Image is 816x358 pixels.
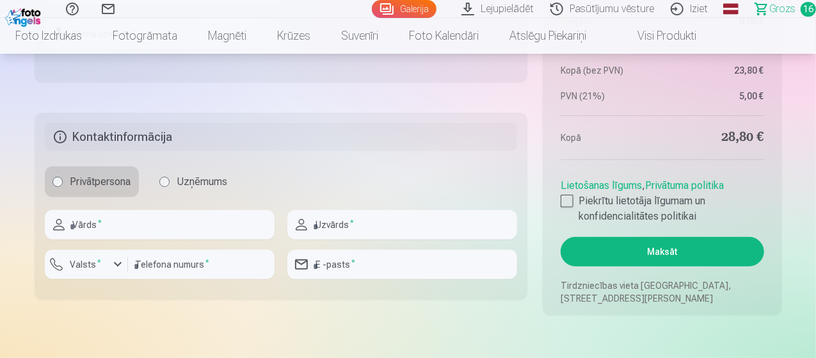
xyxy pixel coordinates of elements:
span: 16 [801,2,816,17]
dd: 28,80 € [669,129,764,147]
p: Tirdzniecības vieta [GEOGRAPHIC_DATA], [STREET_ADDRESS][PERSON_NAME] [561,279,764,305]
a: Lietošanas līgums [561,179,642,191]
dd: 5,00 € [669,90,764,102]
img: /fa1 [5,5,44,27]
label: Piekrītu lietotāja līgumam un konfidencialitātes politikai [561,193,764,224]
a: Fotogrāmata [97,18,193,54]
dt: Kopā (bez PVN) [561,64,656,77]
a: Visi produkti [602,18,712,54]
h5: Kontaktinformācija [45,123,518,151]
a: Foto kalendāri [394,18,494,54]
dt: Kopā [561,129,656,147]
dd: 23,80 € [669,64,764,77]
button: Maksāt [561,237,764,266]
div: , [561,173,764,224]
input: Privātpersona [52,177,63,187]
a: Magnēti [193,18,262,54]
label: Valsts [65,258,107,271]
span: Grozs [769,1,796,17]
a: Privātuma politika [645,179,724,191]
input: Uzņēmums [159,177,170,187]
dt: PVN (21%) [561,90,656,102]
a: Atslēgu piekariņi [494,18,602,54]
label: Privātpersona [45,167,139,197]
a: Suvenīri [326,18,394,54]
a: Krūzes [262,18,326,54]
label: Uzņēmums [152,167,236,197]
button: Valsts* [45,250,128,279]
